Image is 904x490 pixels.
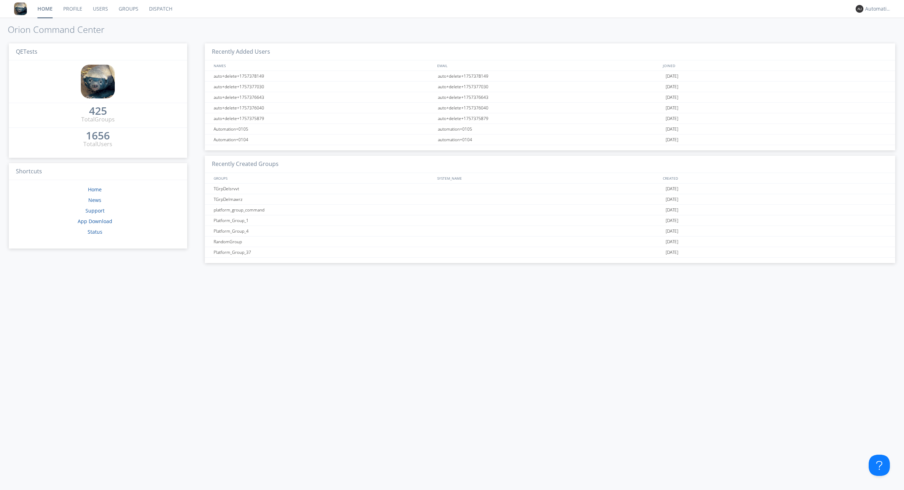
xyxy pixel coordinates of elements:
a: Automation+0105automation+0105[DATE] [205,124,895,135]
span: [DATE] [666,237,678,247]
span: [DATE] [666,113,678,124]
a: Home [88,186,102,193]
img: 8ff700cf5bab4eb8a436322861af2272 [81,65,115,98]
span: [DATE] [666,103,678,113]
div: Total Groups [81,115,115,124]
div: auto+delete+1757376643 [212,92,436,102]
div: automation+0105 [436,124,664,134]
span: QETests [16,48,37,55]
a: Automation+0104automation+0104[DATE] [205,135,895,145]
div: Platform_Group_37 [212,247,436,257]
div: auto+delete+1757377030 [212,82,436,92]
div: NAMES [212,60,434,71]
a: RandomGroup[DATE] [205,237,895,247]
span: [DATE] [666,124,678,135]
a: TGrpDelsrvvt[DATE] [205,184,895,194]
div: 1656 [86,132,110,139]
span: [DATE] [666,226,678,237]
a: Support [85,207,105,214]
div: auto+delete+1757375879 [212,113,436,124]
a: Status [88,228,102,235]
span: [DATE] [666,184,678,194]
a: auto+delete+1757376040auto+delete+1757376040[DATE] [205,103,895,113]
div: GROUPS [212,173,434,183]
span: [DATE] [666,215,678,226]
div: auto+delete+1757378149 [212,71,436,81]
a: News [88,197,101,203]
div: Automation+0104 [212,135,436,145]
img: 373638.png [856,5,863,13]
div: auto+delete+1757378149 [436,71,664,81]
a: TGrpDelmawrz[DATE] [205,194,895,205]
div: auto+delete+1757376040 [436,103,664,113]
div: RandomGroup [212,237,436,247]
div: Platform_Group_4 [212,226,436,236]
div: platform_group_command [212,205,436,215]
h3: Recently Created Groups [205,156,895,173]
div: auto+delete+1757376040 [212,103,436,113]
img: 8ff700cf5bab4eb8a436322861af2272 [14,2,27,15]
span: [DATE] [666,71,678,82]
div: Automation+0004 [865,5,892,12]
div: auto+delete+1757376643 [436,92,664,102]
div: auto+delete+1757375879 [436,113,664,124]
div: SYSTEM_NAME [435,173,661,183]
div: auto+delete+1757377030 [436,82,664,92]
span: [DATE] [666,92,678,103]
span: [DATE] [666,82,678,92]
a: Platform_Group_37[DATE] [205,247,895,258]
div: EMAIL [435,60,661,71]
iframe: Toggle Customer Support [869,455,890,476]
div: JOINED [661,60,888,71]
a: Platform_Group_1[DATE] [205,215,895,226]
a: auto+delete+1757377030auto+delete+1757377030[DATE] [205,82,895,92]
div: Platform_Group_1 [212,215,436,226]
a: auto+delete+1757375879auto+delete+1757375879[DATE] [205,113,895,124]
div: Total Users [83,140,112,148]
div: Automation+0105 [212,124,436,134]
span: [DATE] [666,247,678,258]
div: automation+0104 [436,135,664,145]
div: 425 [89,107,107,114]
a: auto+delete+1757376643auto+delete+1757376643[DATE] [205,92,895,103]
a: App Download [78,218,112,225]
div: TGrpDelmawrz [212,194,436,204]
a: 425 [89,107,107,115]
a: 1656 [86,132,110,140]
a: platform_group_command[DATE] [205,205,895,215]
a: auto+delete+1757378149auto+delete+1757378149[DATE] [205,71,895,82]
span: [DATE] [666,205,678,215]
h3: Recently Added Users [205,43,895,61]
h3: Shortcuts [9,163,187,180]
span: [DATE] [666,135,678,145]
span: [DATE] [666,194,678,205]
div: TGrpDelsrvvt [212,184,436,194]
a: Platform_Group_4[DATE] [205,226,895,237]
div: CREATED [661,173,888,183]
